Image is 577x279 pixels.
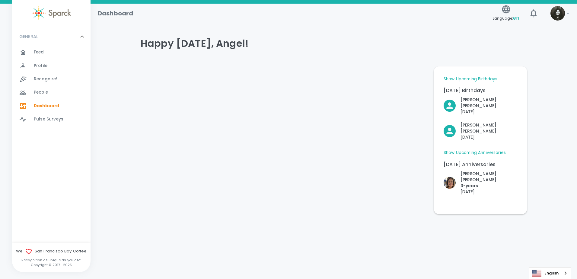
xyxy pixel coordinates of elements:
a: Show Upcoming Anniversaries [444,150,506,156]
p: [DATE] Anniversaries [444,161,517,168]
div: GENERAL [12,46,91,128]
p: Recognition as unique as you are! [12,258,91,262]
p: [DATE] Birthdays [444,87,517,94]
a: Pulse Surveys [12,113,91,126]
span: Pulse Surveys [34,116,63,122]
button: Language:en [490,3,521,24]
p: Copyright © 2017 - 2025 [12,262,91,267]
a: Profile [12,59,91,72]
a: Dashboard [12,99,91,113]
a: People [12,86,91,99]
p: [DATE] [461,134,517,140]
img: Picture of Brenda Jacome [444,177,456,189]
p: [DATE] [461,189,517,195]
span: Profile [34,63,47,69]
img: Sparck logo [32,6,71,20]
p: [PERSON_NAME] [PERSON_NAME] [461,171,517,183]
a: Show Upcoming Birthdays [444,76,497,82]
h1: Dashboard [98,8,133,18]
span: Dashboard [34,103,59,109]
img: Picture of Angel [550,6,565,21]
button: Click to Recognize! [444,97,517,115]
span: We San Francisco Bay Coffee [12,248,91,255]
div: Click to Recognize! [439,166,517,195]
span: Language: [493,14,519,22]
span: Feed [34,49,44,55]
a: Sparck logo [12,6,91,20]
a: Feed [12,46,91,59]
button: Click to Recognize! [444,171,517,195]
p: 3- years [461,183,517,189]
div: Language [529,267,571,279]
aside: Language selected: English [529,267,571,279]
div: Click to Recognize! [439,117,517,140]
p: [DATE] [461,109,517,115]
p: [PERSON_NAME] [PERSON_NAME] [461,122,517,134]
p: GENERAL [19,34,38,40]
a: English [529,268,571,279]
span: en [513,14,519,21]
a: Recognize! [12,72,91,86]
span: Recognize! [34,76,57,82]
div: Click to Recognize! [439,92,517,115]
span: People [34,89,48,95]
button: Click to Recognize! [444,122,517,140]
p: [PERSON_NAME] [PERSON_NAME] [461,97,517,109]
div: GENERAL [12,27,91,46]
h4: Happy [DATE], Angel! [141,37,527,50]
